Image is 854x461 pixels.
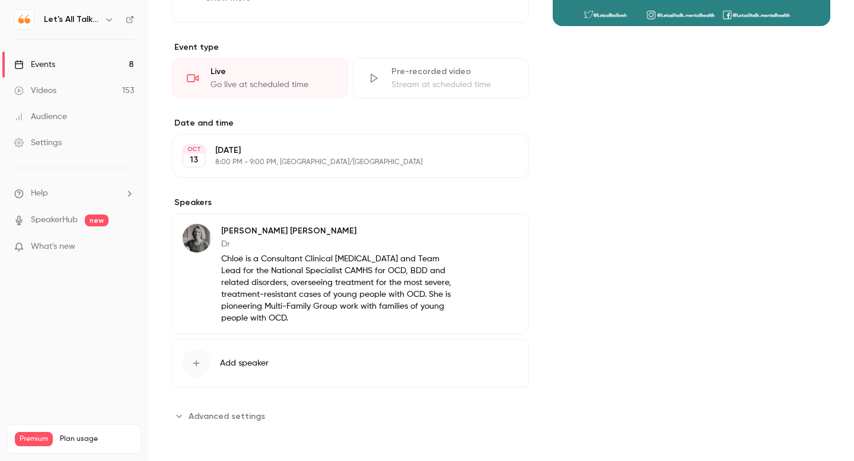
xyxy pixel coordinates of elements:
iframe: Noticeable Trigger [120,242,134,252]
p: 8:00 PM - 9:00 PM, [GEOGRAPHIC_DATA]/[GEOGRAPHIC_DATA] [215,158,466,167]
h6: Let's All Talk Mental Health [44,14,100,25]
div: Stream at scheduled time [391,79,514,91]
li: help-dropdown-opener [14,187,134,200]
div: Videos [14,85,56,97]
p: [DATE] [215,145,466,156]
p: Event type [172,41,529,53]
div: Live [211,66,333,78]
span: Plan usage [60,434,133,444]
div: LiveGo live at scheduled time [172,58,348,98]
div: Go live at scheduled time [211,79,333,91]
div: Pre-recorded videoStream at scheduled time [353,58,529,98]
img: Chloe Volz [183,224,211,252]
label: Date and time [172,117,529,129]
span: Add speaker [220,357,269,369]
span: new [85,215,109,226]
span: Premium [15,432,53,446]
div: Settings [14,137,62,149]
div: Chloe Volz[PERSON_NAME] [PERSON_NAME]DrChloë is a Consultant Clinical [MEDICAL_DATA] and Team Lea... [172,213,529,334]
div: OCT [183,145,205,153]
span: What's new [31,241,75,253]
label: Speakers [172,197,529,209]
p: Chloë is a Consultant Clinical [MEDICAL_DATA] and Team Lead for the National Specialist CAMHS for... [221,253,452,324]
p: Dr [221,238,452,250]
p: [PERSON_NAME] [PERSON_NAME] [221,225,452,237]
span: Help [31,187,48,200]
span: Advanced settings [189,410,265,422]
div: Pre-recorded video [391,66,514,78]
img: Let's All Talk Mental Health [15,10,34,29]
div: Events [14,59,55,71]
a: SpeakerHub [31,214,78,226]
div: Audience [14,111,67,123]
section: Advanced settings [172,406,529,425]
button: Add speaker [172,339,529,388]
p: 13 [190,154,198,166]
button: Advanced settings [172,406,272,425]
